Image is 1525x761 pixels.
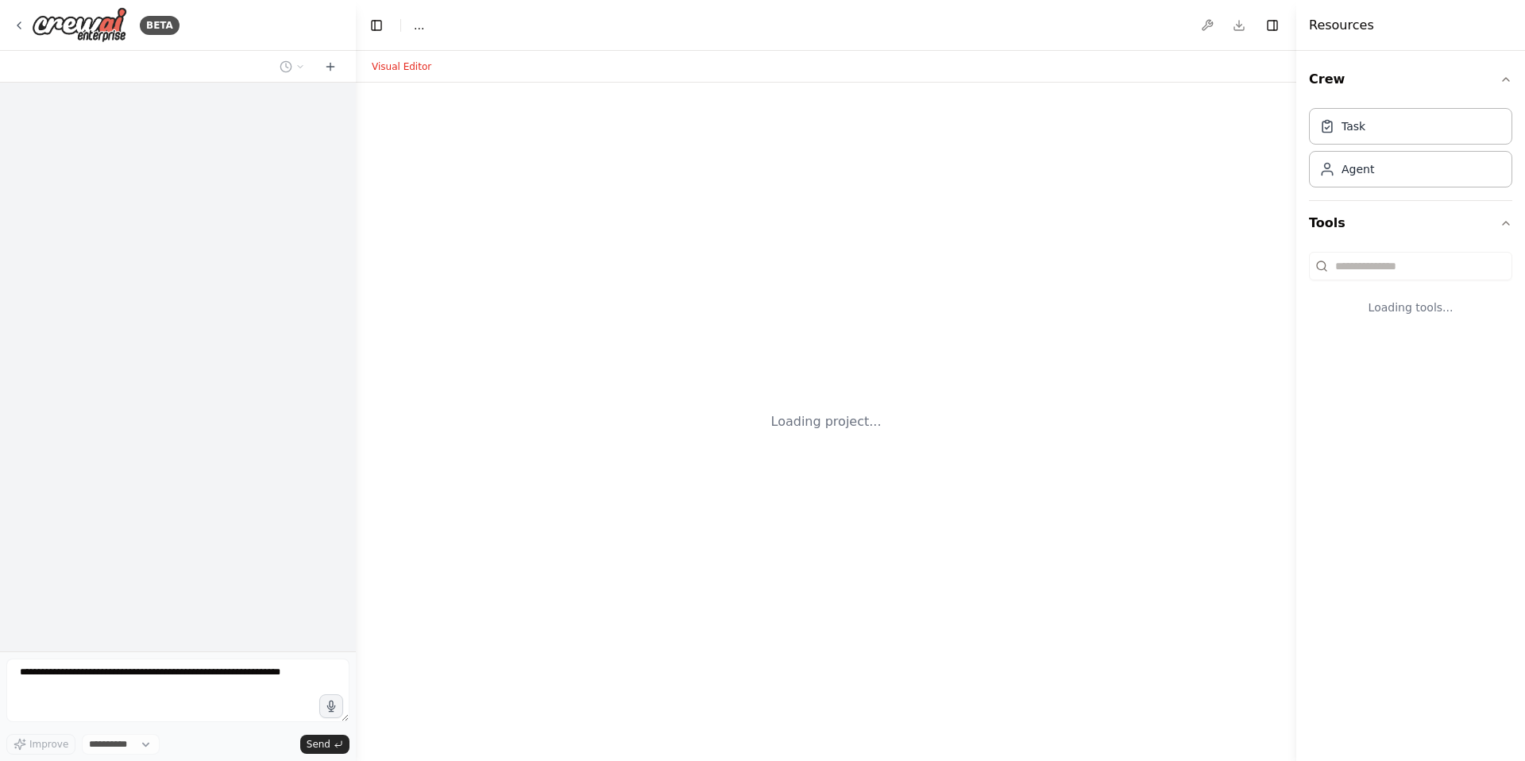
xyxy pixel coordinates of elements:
[1309,287,1512,328] div: Loading tools...
[771,412,882,431] div: Loading project...
[300,735,349,754] button: Send
[1342,118,1365,134] div: Task
[6,734,75,755] button: Improve
[273,57,311,76] button: Switch to previous chat
[1342,161,1374,177] div: Agent
[1309,57,1512,102] button: Crew
[318,57,343,76] button: Start a new chat
[414,17,424,33] span: ...
[1261,14,1284,37] button: Hide right sidebar
[319,694,343,718] button: Click to speak your automation idea
[1309,102,1512,200] div: Crew
[365,14,388,37] button: Hide left sidebar
[1309,16,1374,35] h4: Resources
[32,7,127,43] img: Logo
[362,57,441,76] button: Visual Editor
[414,17,424,33] nav: breadcrumb
[307,738,330,751] span: Send
[1309,245,1512,341] div: Tools
[1309,201,1512,245] button: Tools
[140,16,180,35] div: BETA
[29,738,68,751] span: Improve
